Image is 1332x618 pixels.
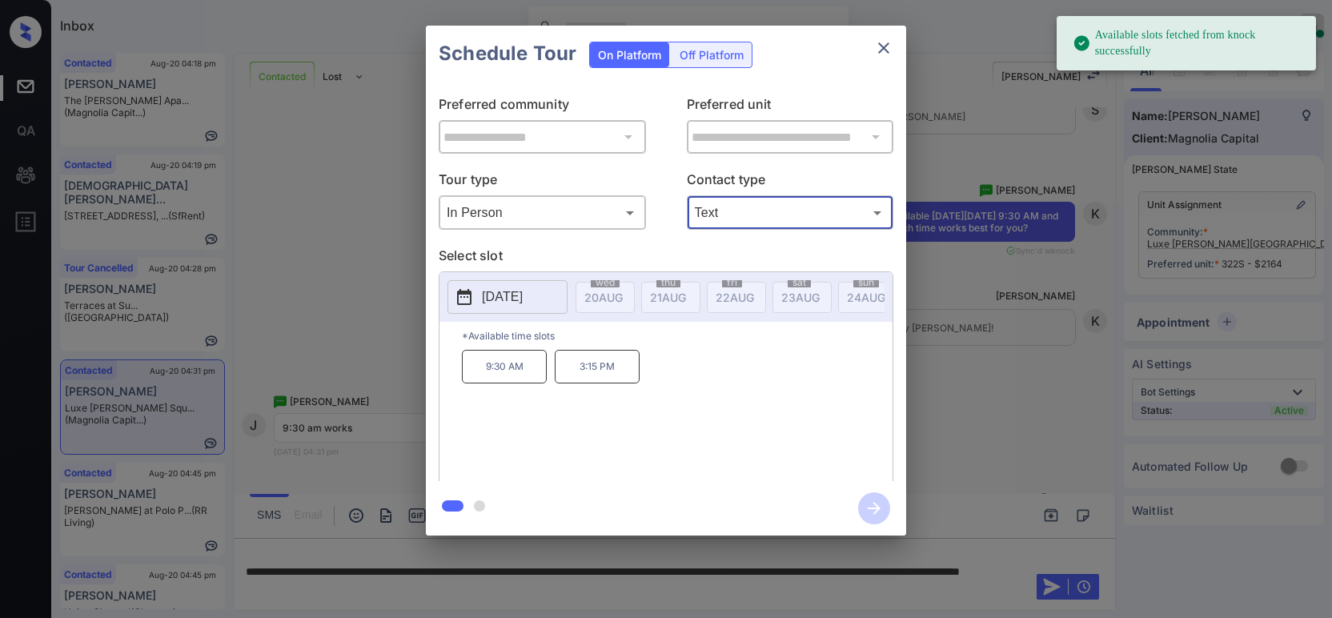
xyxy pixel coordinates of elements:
p: Tour type [439,170,646,195]
p: 3:15 PM [555,350,640,383]
p: Contact type [687,170,894,195]
p: Preferred community [439,94,646,120]
div: Text [691,199,890,226]
button: btn-next [849,488,900,529]
p: Select slot [439,246,893,271]
div: Off Platform [672,42,752,67]
div: Available slots fetched from knock successfully [1073,21,1303,66]
p: *Available time slots [462,322,893,350]
p: Preferred unit [687,94,894,120]
button: [DATE] [447,280,568,314]
h2: Schedule Tour [426,26,589,82]
p: [DATE] [482,287,523,307]
div: On Platform [590,42,669,67]
div: In Person [443,199,642,226]
p: 9:30 AM [462,350,547,383]
button: close [868,32,900,64]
